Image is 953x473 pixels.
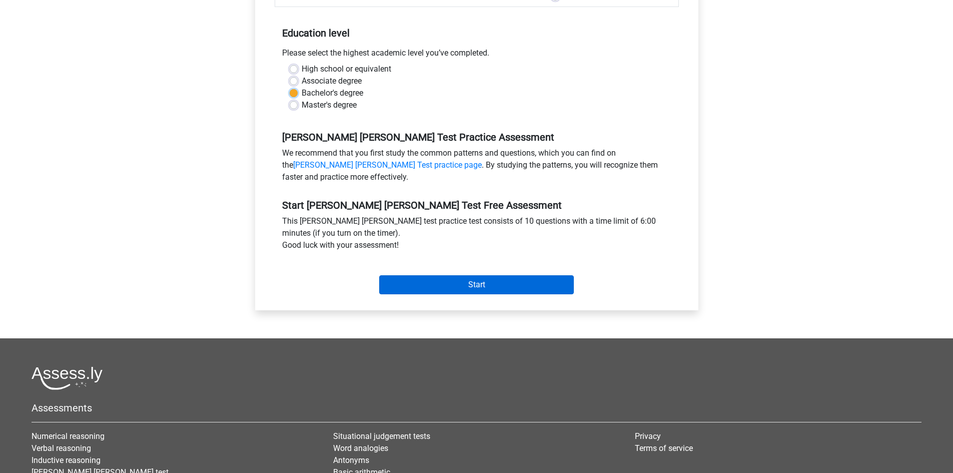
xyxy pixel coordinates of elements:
h5: Education level [282,23,671,43]
h5: Start [PERSON_NAME] [PERSON_NAME] Test Free Assessment [282,199,671,211]
a: [PERSON_NAME] [PERSON_NAME] Test practice page [293,160,482,170]
a: Situational judgement tests [333,431,430,441]
a: Privacy [635,431,661,441]
h5: [PERSON_NAME] [PERSON_NAME] Test Practice Assessment [282,131,671,143]
a: Verbal reasoning [32,443,91,453]
h5: Assessments [32,402,921,414]
input: Start [379,275,574,294]
img: Assessly logo [32,366,103,390]
label: Master's degree [302,99,357,111]
div: We recommend that you first study the common patterns and questions, which you can find on the . ... [275,147,679,187]
label: Associate degree [302,75,362,87]
a: Numerical reasoning [32,431,105,441]
a: Inductive reasoning [32,455,101,465]
a: Word analogies [333,443,388,453]
a: Antonyms [333,455,369,465]
a: Terms of service [635,443,693,453]
div: Please select the highest academic level you’ve completed. [275,47,679,63]
label: High school or equivalent [302,63,391,75]
label: Bachelor's degree [302,87,363,99]
div: This [PERSON_NAME] [PERSON_NAME] test practice test consists of 10 questions with a time limit of... [275,215,679,255]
